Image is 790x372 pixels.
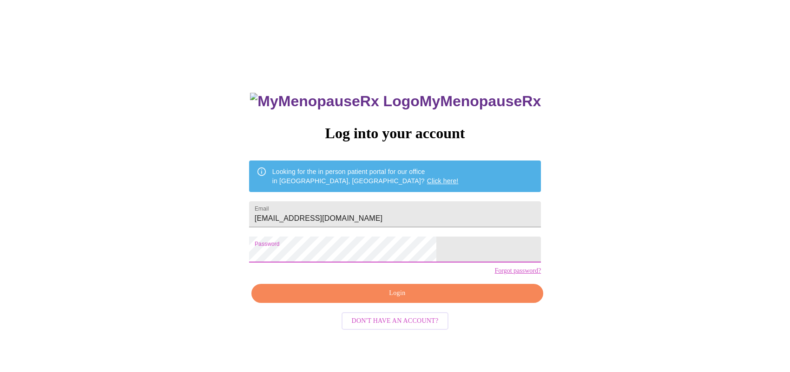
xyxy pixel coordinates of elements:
button: Login [251,284,543,303]
h3: Log into your account [249,125,541,142]
span: Don't have an account? [352,315,439,327]
div: Looking for the in person patient portal for our office in [GEOGRAPHIC_DATA], [GEOGRAPHIC_DATA]? [272,163,459,189]
h3: MyMenopauseRx [250,93,541,110]
button: Don't have an account? [342,312,449,330]
a: Don't have an account? [339,316,451,324]
a: Click here! [427,177,459,185]
a: Forgot password? [494,267,541,275]
img: MyMenopauseRx Logo [250,93,419,110]
span: Login [262,288,533,299]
